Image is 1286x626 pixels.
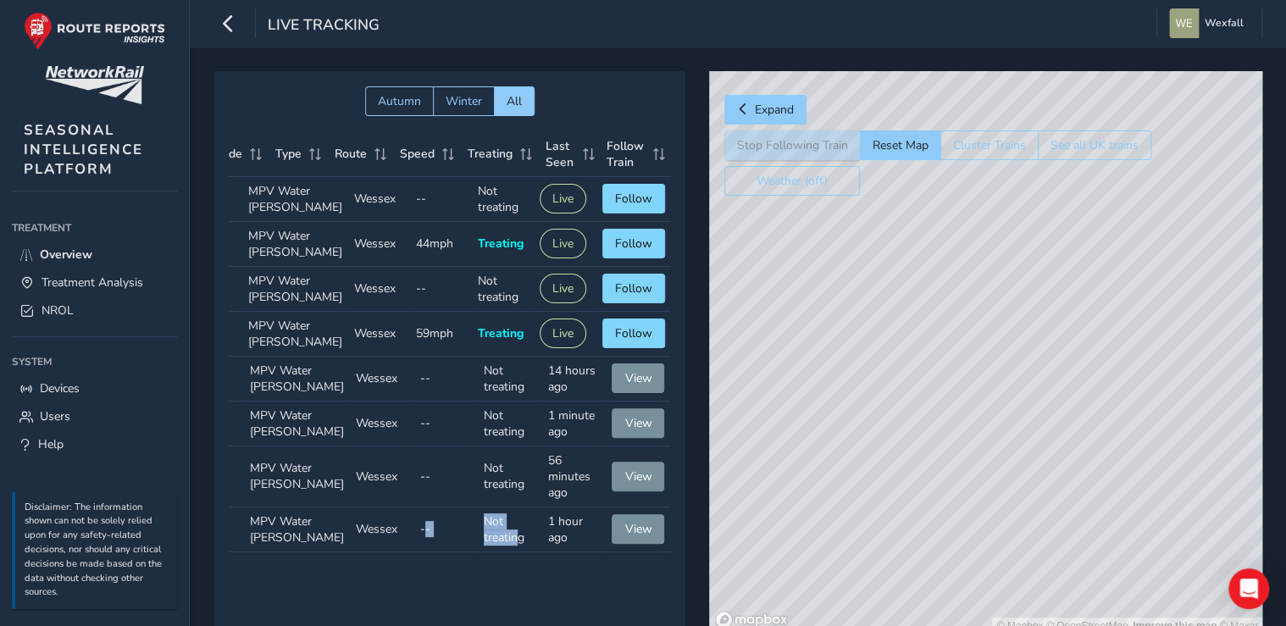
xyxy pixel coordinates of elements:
td: Wessex [350,507,414,552]
div: Open Intercom Messenger [1228,568,1269,609]
span: Wexfall [1205,8,1244,38]
button: Weather (off) [724,166,860,196]
button: Wexfall [1169,8,1250,38]
span: Last Seen [546,138,577,170]
td: Not treating [478,446,542,507]
button: Follow [602,184,665,213]
span: Treating [468,146,513,162]
td: Wessex [350,446,414,507]
button: View [612,408,664,438]
img: customer logo [45,66,144,104]
td: Not treating [472,267,534,312]
button: Expand [724,95,807,125]
td: Wessex [350,357,414,402]
td: -- [414,402,479,446]
img: diamond-layout [1169,8,1199,38]
td: -- [414,507,479,552]
span: Overview [40,247,92,263]
td: MPV Water [PERSON_NAME] [244,507,350,552]
button: Reset Map [860,130,940,160]
span: Users [40,408,70,424]
td: Not treating [472,177,534,222]
span: SEASONAL INTELLIGENCE PLATFORM [24,120,143,179]
td: -- [414,357,479,402]
span: Help [38,436,64,452]
p: Disclaimer: The information shown can not be solely relied upon for any safety-related decisions,... [25,501,169,601]
td: 14 hours ago [542,357,607,402]
td: MPV Water [PERSON_NAME] [242,222,348,267]
td: Not treating [478,357,542,402]
span: Treatment Analysis [42,274,143,291]
a: Help [12,430,177,458]
button: Live [540,229,586,258]
span: Follow [615,191,652,207]
button: View [612,462,664,491]
td: 1 hour ago [542,507,607,552]
span: Follow [615,325,652,341]
td: MPV Water [PERSON_NAME] [242,312,348,357]
a: Treatment Analysis [12,269,177,296]
td: Not treating [478,402,542,446]
span: NROL [42,302,74,319]
span: Winter [446,93,482,109]
span: Live Tracking [268,14,380,38]
a: Devices [12,374,177,402]
td: MPV Water [PERSON_NAME] [242,267,348,312]
a: Overview [12,241,177,269]
span: Devices [40,380,80,396]
td: MPV Water [PERSON_NAME] [244,402,350,446]
button: Winter [433,86,494,116]
td: -- [410,267,472,312]
span: Expand [755,102,794,118]
td: 56 minutes ago [542,446,607,507]
div: System [12,349,177,374]
td: 44mph [410,222,472,267]
td: -- [414,446,479,507]
td: -- [410,177,472,222]
td: Not treating [478,507,542,552]
span: Speed [400,146,435,162]
span: View [624,415,651,431]
img: rr logo [24,12,165,50]
span: Follow [615,280,652,296]
button: View [612,514,664,544]
td: Wessex [350,402,414,446]
td: Wessex [348,267,410,312]
button: Live [540,274,586,303]
button: View [612,363,664,393]
button: Follow [602,229,665,258]
span: Follow [615,235,652,252]
span: Treating [478,235,524,252]
a: NROL [12,296,177,324]
span: Treating [478,325,524,341]
button: Follow [602,274,665,303]
span: All [507,93,522,109]
button: Autumn [365,86,433,116]
span: Autumn [378,93,421,109]
td: MPV Water [PERSON_NAME] [244,357,350,402]
td: 1 minute ago [542,402,607,446]
td: Wessex [348,177,410,222]
span: View [624,370,651,386]
td: Wessex [348,312,410,357]
span: View [624,521,651,537]
button: All [494,86,535,116]
span: Follow Train [607,138,647,170]
span: View [624,468,651,485]
span: Type [275,146,302,162]
td: 59mph [410,312,472,357]
div: Treatment [12,215,177,241]
button: Live [540,184,586,213]
td: MPV Water [PERSON_NAME] [244,446,350,507]
button: See all UK trains [1038,130,1151,160]
td: Wessex [348,222,410,267]
td: MPV Water [PERSON_NAME] [242,177,348,222]
button: Live [540,319,586,348]
button: Follow [602,319,665,348]
button: Cluster Trains [940,130,1038,160]
a: Users [12,402,177,430]
span: Route [335,146,367,162]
